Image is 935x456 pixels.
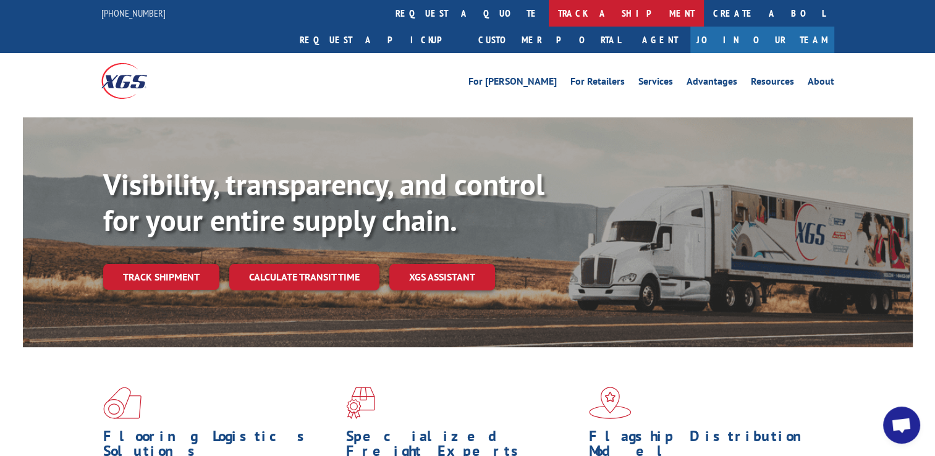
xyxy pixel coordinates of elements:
a: For Retailers [570,77,625,90]
a: Join Our Team [690,27,834,53]
a: About [808,77,834,90]
a: XGS ASSISTANT [389,264,495,290]
a: Services [638,77,673,90]
a: Request a pickup [290,27,469,53]
b: Visibility, transparency, and control for your entire supply chain. [103,165,544,239]
img: xgs-icon-flagship-distribution-model-red [589,387,632,419]
div: Open chat [883,407,920,444]
a: [PHONE_NUMBER] [101,7,166,19]
a: Agent [630,27,690,53]
a: Calculate transit time [229,264,379,290]
a: Customer Portal [469,27,630,53]
a: Advantages [687,77,737,90]
a: Track shipment [103,264,219,290]
a: For [PERSON_NAME] [468,77,557,90]
img: xgs-icon-focused-on-flooring-red [346,387,375,419]
a: Resources [751,77,794,90]
img: xgs-icon-total-supply-chain-intelligence-red [103,387,142,419]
